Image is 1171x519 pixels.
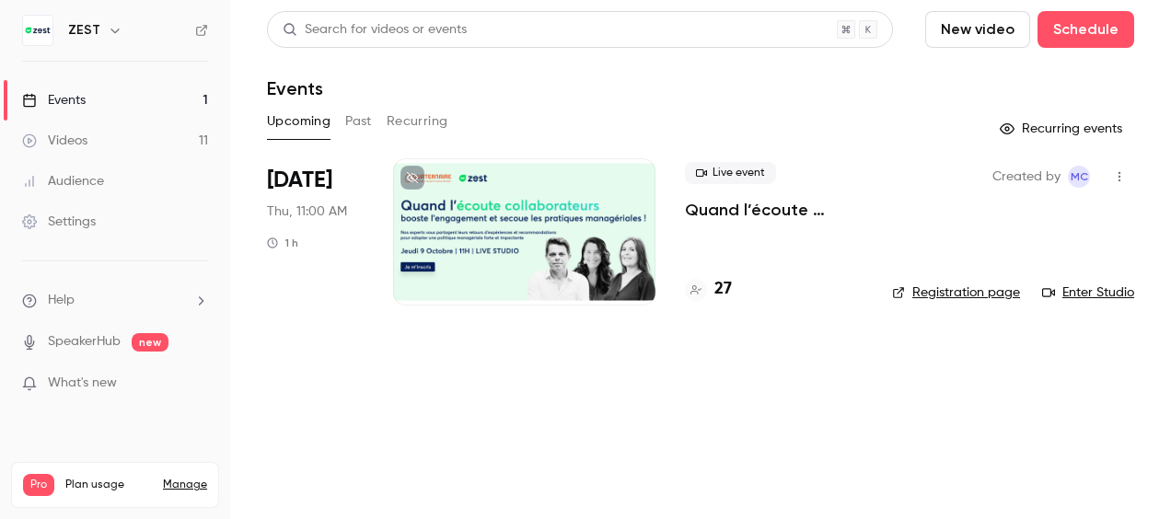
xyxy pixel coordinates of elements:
[991,114,1134,144] button: Recurring events
[48,374,117,393] span: What's new
[714,277,732,302] h4: 27
[925,11,1030,48] button: New video
[22,213,96,231] div: Settings
[65,478,152,492] span: Plan usage
[22,172,104,190] div: Audience
[345,107,372,136] button: Past
[283,20,467,40] div: Search for videos or events
[992,166,1061,188] span: Created by
[23,16,52,45] img: ZEST
[267,158,364,306] div: Oct 9 Thu, 11:00 AM (Europe/Paris)
[1071,166,1088,188] span: MC
[267,166,332,195] span: [DATE]
[387,107,448,136] button: Recurring
[267,77,323,99] h1: Events
[1038,11,1134,48] button: Schedule
[22,291,208,310] li: help-dropdown-opener
[892,283,1020,302] a: Registration page
[685,277,732,302] a: 27
[163,478,207,492] a: Manage
[48,332,121,352] a: SpeakerHub
[267,107,330,136] button: Upcoming
[68,21,100,40] h6: ZEST
[685,162,776,184] span: Live event
[1068,166,1090,188] span: Marie Cannaferina
[48,291,75,310] span: Help
[22,132,87,150] div: Videos
[267,236,298,250] div: 1 h
[685,199,863,221] a: Quand l’écoute collaborateurs booste l’engagement et secoue les pratiques managériales !
[22,91,86,110] div: Events
[1042,283,1134,302] a: Enter Studio
[267,202,347,221] span: Thu, 11:00 AM
[23,474,54,496] span: Pro
[132,333,168,352] span: new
